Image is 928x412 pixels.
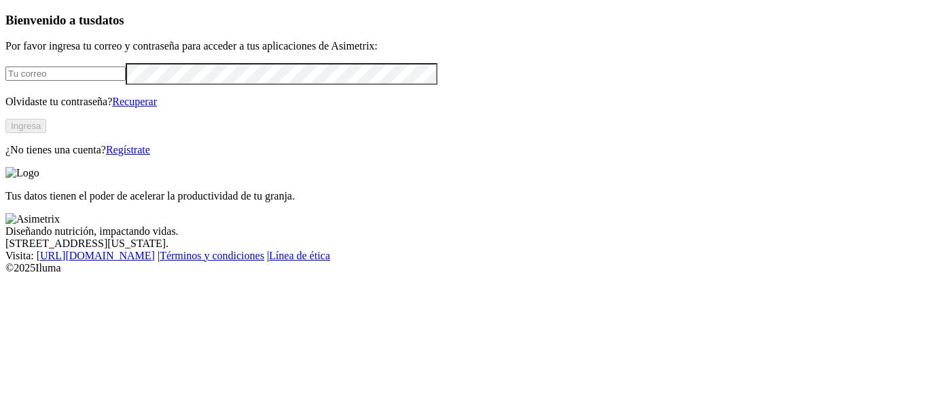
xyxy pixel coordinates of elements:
[160,250,264,261] a: Términos y condiciones
[5,225,923,238] div: Diseñando nutrición, impactando vidas.
[5,262,923,274] div: © 2025 Iluma
[5,238,923,250] div: [STREET_ADDRESS][US_STATE].
[5,213,60,225] img: Asimetrix
[5,96,923,108] p: Olvidaste tu contraseña?
[5,190,923,202] p: Tus datos tienen el poder de acelerar la productividad de tu granja.
[37,250,155,261] a: [URL][DOMAIN_NAME]
[5,67,126,81] input: Tu correo
[95,13,124,27] span: datos
[5,13,923,28] h3: Bienvenido a tus
[5,40,923,52] p: Por favor ingresa tu correo y contraseña para acceder a tus aplicaciones de Asimetrix:
[5,119,46,133] button: Ingresa
[5,144,923,156] p: ¿No tienes una cuenta?
[5,250,923,262] div: Visita : | |
[269,250,330,261] a: Línea de ética
[112,96,157,107] a: Recuperar
[106,144,150,155] a: Regístrate
[5,167,39,179] img: Logo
